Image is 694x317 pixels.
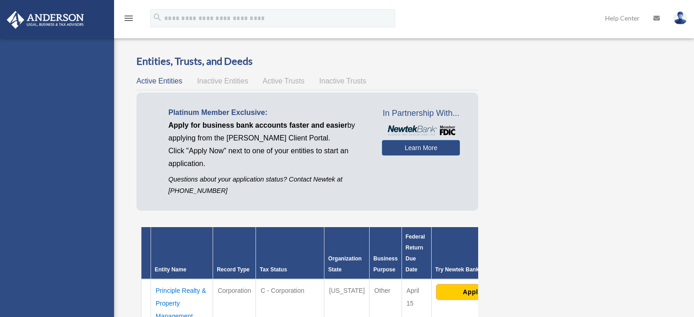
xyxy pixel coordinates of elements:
div: Try Newtek Bank [435,264,526,275]
img: NewtekBankLogoSM.png [386,125,455,135]
img: User Pic [673,11,687,25]
h3: Entities, Trusts, and Deeds [136,54,478,68]
th: Tax Status [256,227,324,279]
button: Apply Now [436,284,525,300]
span: Apply for business bank accounts faster and easier [168,121,347,129]
p: Platinum Member Exclusive: [168,106,368,119]
span: Inactive Trusts [319,77,366,85]
p: by applying from the [PERSON_NAME] Client Portal. [168,119,368,145]
p: Questions about your application status? Contact Newtek at [PHONE_NUMBER] [168,174,368,197]
span: In Partnership With... [382,106,460,121]
th: Federal Return Due Date [402,227,431,279]
a: Learn More [382,140,460,156]
th: Record Type [213,227,256,279]
i: menu [123,13,134,24]
th: Entity Name [151,227,213,279]
span: Inactive Entities [197,77,248,85]
i: search [152,12,162,22]
span: Active Entities [136,77,182,85]
th: Organization State [324,227,370,279]
th: Business Purpose [370,227,402,279]
a: menu [123,16,134,24]
p: Click "Apply Now" next to one of your entities to start an application. [168,145,368,170]
img: Anderson Advisors Platinum Portal [4,11,87,29]
span: Active Trusts [263,77,305,85]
